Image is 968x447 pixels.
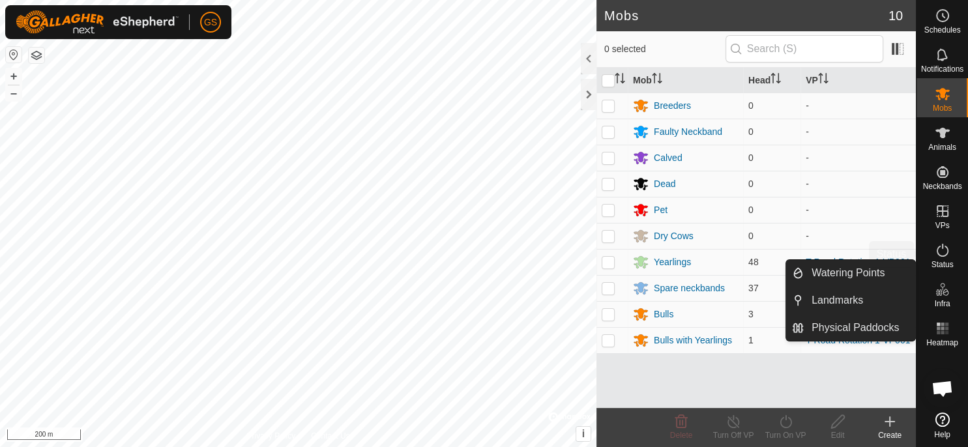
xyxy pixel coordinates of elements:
img: Gallagher Logo [16,10,179,34]
span: Infra [934,300,950,308]
div: Turn Off VP [707,429,759,441]
span: 0 [748,179,754,189]
a: T-Road Rotation 1-VP001 [806,335,910,345]
td: - [800,197,916,223]
a: Physical Paddocks [804,315,915,341]
li: Watering Points [786,260,915,286]
td: - [800,171,916,197]
a: Privacy Policy [246,430,295,442]
span: 0 [748,205,754,215]
p-sorticon: Activate to sort [818,75,829,85]
button: + [6,68,22,84]
span: Heatmap [926,339,958,347]
td: - [800,223,916,249]
span: 37 [748,283,759,293]
a: T-Road Rotation 1-VP001 [806,257,910,267]
span: VPs [935,222,949,229]
span: Delete [670,431,693,440]
a: Contact Us [311,430,349,442]
span: 0 [748,231,754,241]
th: Head [743,68,800,93]
div: Breeders [654,99,691,113]
div: Dead [654,177,675,191]
div: Bulls with Yearlings [654,334,732,347]
div: Calved [654,151,682,165]
input: Search (S) [726,35,883,63]
span: 1 [748,335,754,345]
span: 10 [888,6,903,25]
td: - [800,119,916,145]
span: 48 [748,257,759,267]
th: VP [800,68,916,93]
p-sorticon: Activate to sort [615,75,625,85]
p-sorticon: Activate to sort [652,75,662,85]
span: Status [931,261,953,268]
span: Physical Paddocks [812,320,899,336]
span: i [582,428,585,439]
span: 0 selected [604,42,726,56]
div: Pet [654,203,667,217]
h2: Mobs [604,8,888,23]
td: - [800,145,916,171]
span: Neckbands [922,182,961,190]
button: Reset Map [6,47,22,63]
div: Dry Cows [654,229,694,243]
span: Notifications [921,65,963,73]
span: 3 [748,309,754,319]
a: Help [917,407,968,444]
span: Schedules [924,26,960,34]
span: Watering Points [812,265,885,281]
div: Edit [812,429,864,441]
span: 0 [748,126,754,137]
div: Open chat [923,369,962,408]
span: Mobs [933,104,952,112]
div: Spare neckbands [654,281,725,295]
span: 0 [748,100,754,111]
a: Watering Points [804,260,915,286]
span: Help [934,431,950,439]
button: i [576,427,591,441]
div: Yearlings [654,255,691,269]
td: - [800,93,916,119]
div: Turn On VP [759,429,812,441]
span: 0 [748,152,754,163]
button: – [6,85,22,101]
li: Physical Paddocks [786,315,915,341]
a: Landmarks [804,287,915,313]
div: Create [864,429,916,441]
li: Landmarks [786,287,915,313]
p-sorticon: Activate to sort [770,75,781,85]
div: Faulty Neckband [654,125,722,139]
button: Map Layers [29,48,44,63]
span: GS [204,16,217,29]
div: Bulls [654,308,673,321]
span: Landmarks [812,293,863,308]
span: Animals [928,143,956,151]
th: Mob [628,68,743,93]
